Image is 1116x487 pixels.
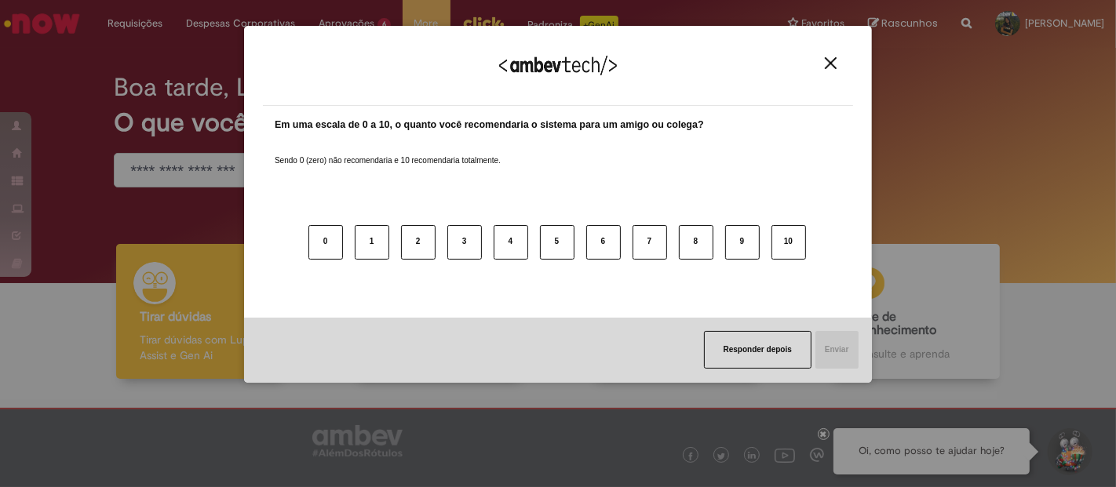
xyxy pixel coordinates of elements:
button: 7 [633,225,667,260]
button: Close [820,56,841,70]
button: 4 [494,225,528,260]
button: 0 [308,225,343,260]
label: Em uma escala de 0 a 10, o quanto você recomendaria o sistema para um amigo ou colega? [275,118,704,133]
button: 8 [679,225,713,260]
img: Close [825,57,837,69]
button: 3 [447,225,482,260]
button: 6 [586,225,621,260]
button: 9 [725,225,760,260]
button: 10 [771,225,806,260]
button: 5 [540,225,574,260]
label: Sendo 0 (zero) não recomendaria e 10 recomendaria totalmente. [275,136,501,166]
img: Logo Ambevtech [499,56,617,75]
button: Responder depois [704,331,811,369]
button: 2 [401,225,436,260]
button: 1 [355,225,389,260]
